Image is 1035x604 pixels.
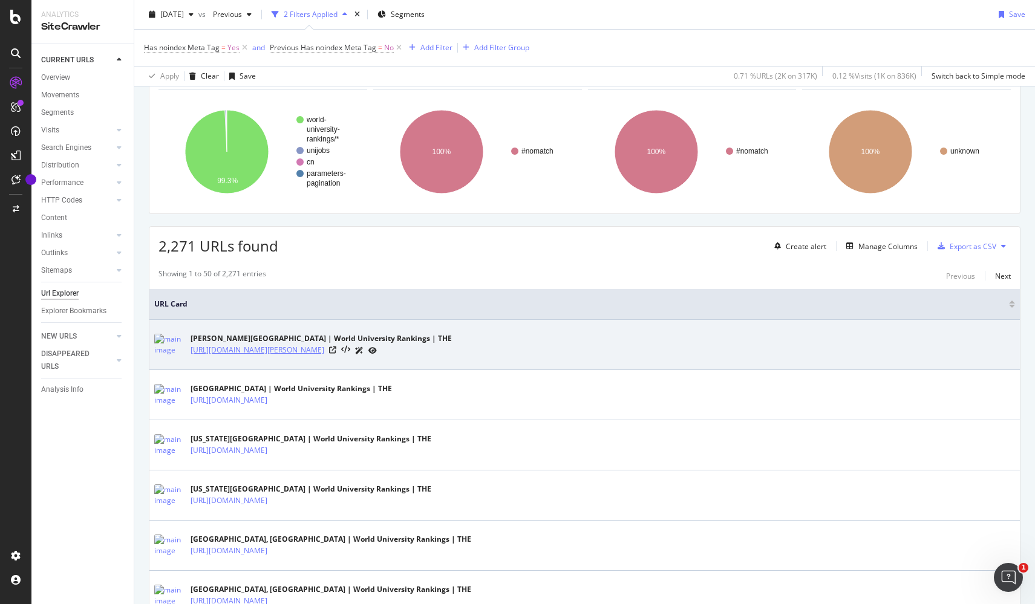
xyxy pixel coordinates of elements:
[341,346,350,354] button: View HTML Source
[41,212,125,224] a: Content
[191,383,392,394] div: [GEOGRAPHIC_DATA] | World University Rankings | THE
[41,71,125,84] a: Overview
[373,99,582,204] svg: A chart.
[802,99,1011,204] svg: A chart.
[284,9,338,19] div: 2 Filters Applied
[41,71,70,84] div: Overview
[41,177,113,189] a: Performance
[932,71,1025,81] div: Switch back to Simple mode
[994,563,1023,592] iframe: Intercom live chat
[373,5,429,24] button: Segments
[647,148,665,156] text: 100%
[191,534,471,545] div: [GEOGRAPHIC_DATA], [GEOGRAPHIC_DATA] | World University Rankings | THE
[154,434,184,456] img: main image
[832,71,916,81] div: 0.12 % Visits ( 1K on 836K )
[158,268,266,283] div: Showing 1 to 50 of 2,271 entries
[208,5,256,24] button: Previous
[1019,563,1028,573] span: 1
[191,333,452,344] div: [PERSON_NAME][GEOGRAPHIC_DATA] | World University Rankings | THE
[841,239,918,253] button: Manage Columns
[144,67,179,86] button: Apply
[41,383,83,396] div: Analysis Info
[858,241,918,252] div: Manage Columns
[227,39,240,56] span: Yes
[41,54,113,67] a: CURRENT URLS
[41,124,113,137] a: Visits
[420,42,452,53] div: Add Filter
[41,287,79,300] div: Url Explorer
[224,67,256,86] button: Save
[160,71,179,81] div: Apply
[995,268,1011,283] button: Next
[307,135,339,143] text: rankings/*
[191,584,471,595] div: [GEOGRAPHIC_DATA], [GEOGRAPHIC_DATA] | World University Rankings | THE
[240,71,256,81] div: Save
[950,241,996,252] div: Export as CSV
[154,534,184,556] img: main image
[208,9,242,19] span: Previous
[384,39,394,56] span: No
[306,115,327,124] text: world-
[191,484,431,495] div: [US_STATE][GEOGRAPHIC_DATA] | World University Rankings | THE
[736,147,768,155] text: #nomatch
[41,330,77,343] div: NEW URLS
[946,268,975,283] button: Previous
[307,179,340,187] text: pagination
[474,42,529,53] div: Add Filter Group
[352,8,362,21] div: times
[160,9,184,19] span: 2025 Sep. 8th
[41,348,113,373] a: DISAPPEARED URLS
[154,299,1006,310] span: URL Card
[154,334,184,356] img: main image
[191,394,267,406] a: [URL][DOMAIN_NAME]
[41,229,62,242] div: Inlinks
[41,247,113,259] a: Outlinks
[270,42,376,53] span: Previous Has noindex Meta Tag
[41,212,67,224] div: Content
[252,42,265,53] button: and
[307,146,330,155] text: unijobs
[41,89,79,102] div: Movements
[41,177,83,189] div: Performance
[144,5,198,24] button: [DATE]
[41,383,125,396] a: Analysis Info
[329,346,336,354] a: Visit Online Page
[950,147,979,155] text: unknown
[41,229,113,242] a: Inlinks
[41,124,59,137] div: Visits
[307,125,340,134] text: university-
[786,241,826,252] div: Create alert
[158,236,278,256] span: 2,271 URLs found
[995,271,1011,281] div: Next
[41,264,113,277] a: Sitemaps
[154,484,184,506] img: main image
[41,89,125,102] a: Movements
[41,305,106,317] div: Explorer Bookmarks
[41,10,124,20] div: Analytics
[378,42,382,53] span: =
[307,158,315,166] text: cn
[267,5,352,24] button: 2 Filters Applied
[201,71,219,81] div: Clear
[41,194,82,207] div: HTTP Codes
[994,5,1025,24] button: Save
[391,9,425,19] span: Segments
[198,9,208,19] span: vs
[41,54,94,67] div: CURRENT URLS
[41,305,125,317] a: Explorer Bookmarks
[25,174,36,185] div: Tooltip anchor
[41,287,125,300] a: Url Explorer
[41,106,125,119] a: Segments
[355,344,364,357] a: AI Url Details
[588,99,797,204] svg: A chart.
[41,141,113,154] a: Search Engines
[41,194,113,207] a: HTTP Codes
[41,20,124,34] div: SiteCrawler
[946,271,975,281] div: Previous
[41,247,68,259] div: Outlinks
[769,236,826,256] button: Create alert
